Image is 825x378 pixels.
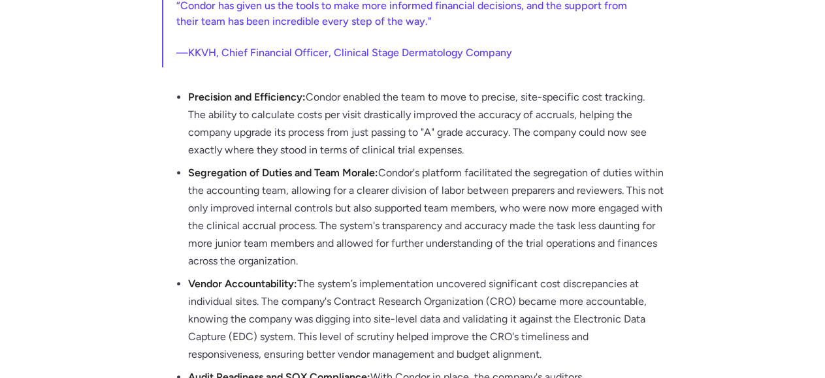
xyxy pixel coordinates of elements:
[188,275,664,368] li: The system’s implementation uncovered significant cost discrepancies at individual sites. The com...
[188,164,664,275] li: Condor's platform facilitated the segregation of duties within the accounting team, allowing for ...
[188,88,664,164] li: ‍ Condor enabled the team to move to precise, site-specific cost tracking. The ability to calcula...
[188,277,297,290] strong: Vendor Accountability:
[188,91,306,103] strong: Precision and Efficiency:
[188,166,378,179] strong: Segregation of Duties and Team Morale:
